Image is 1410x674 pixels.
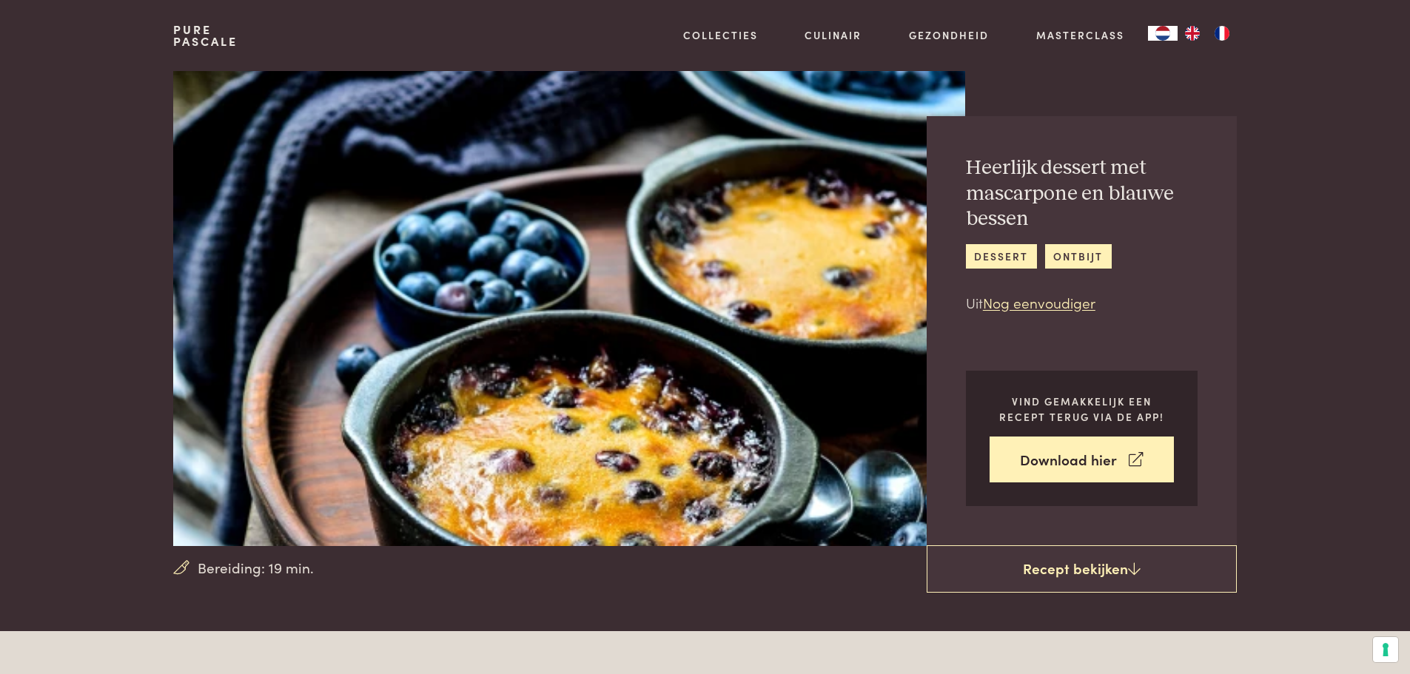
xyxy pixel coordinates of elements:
[990,394,1174,424] p: Vind gemakkelijk een recept terug via de app!
[1148,26,1178,41] div: Language
[1148,26,1237,41] aside: Language selected: Nederlands
[173,24,238,47] a: PurePascale
[1373,637,1398,662] button: Uw voorkeuren voor toestemming voor trackingtechnologieën
[1178,26,1237,41] ul: Language list
[909,27,989,43] a: Gezondheid
[1207,26,1237,41] a: FR
[1148,26,1178,41] a: NL
[1036,27,1124,43] a: Masterclass
[683,27,758,43] a: Collecties
[198,557,314,579] span: Bereiding: 19 min.
[966,292,1198,314] p: Uit
[927,545,1237,593] a: Recept bekijken
[805,27,862,43] a: Culinair
[966,155,1198,232] h2: Heerlijk dessert met mascarpone en blauwe bessen
[983,292,1095,312] a: Nog eenvoudiger
[173,71,964,546] img: Heerlijk dessert met mascarpone en blauwe bessen
[1045,244,1112,269] a: ontbijt
[1178,26,1207,41] a: EN
[966,244,1037,269] a: dessert
[990,437,1174,483] a: Download hier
